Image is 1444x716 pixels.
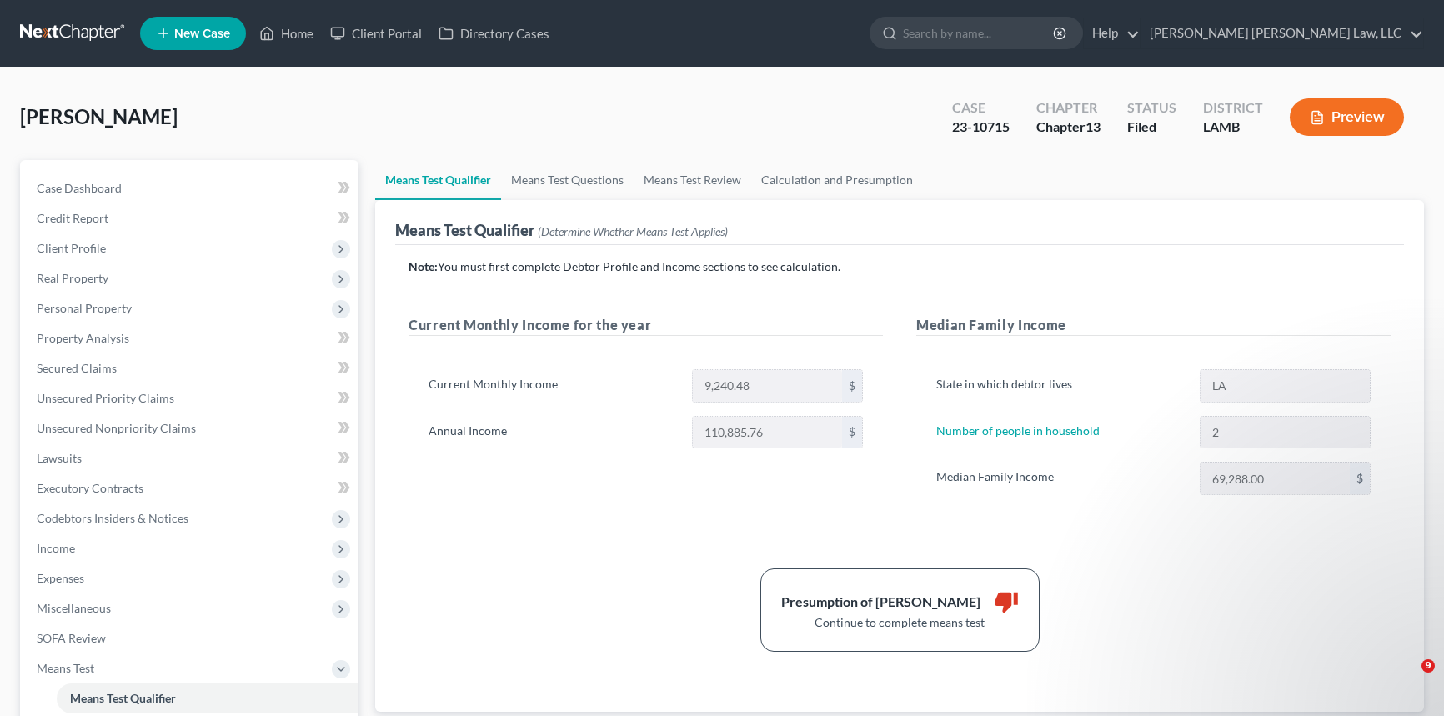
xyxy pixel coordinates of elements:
span: Unsecured Nonpriority Claims [37,421,196,435]
input: 0.00 [693,370,842,402]
span: (Determine Whether Means Test Applies) [538,224,728,238]
div: $ [842,417,862,448]
i: thumb_down [994,589,1019,614]
div: $ [1350,463,1370,494]
a: Executory Contracts [23,473,358,503]
div: 23-10715 [952,118,1010,137]
a: Unsecured Priority Claims [23,383,358,413]
h5: Median Family Income [916,315,1391,336]
span: New Case [174,28,230,40]
span: 9 [1421,659,1435,673]
a: Means Test Qualifier [375,160,501,200]
span: Codebtors Insiders & Notices [37,511,188,525]
div: Chapter [1036,118,1101,137]
a: Case Dashboard [23,173,358,203]
span: Case Dashboard [37,181,122,195]
a: Property Analysis [23,323,358,353]
input: State [1201,370,1370,402]
a: Client Portal [322,18,430,48]
div: Chapter [1036,98,1101,118]
span: Means Test [37,661,94,675]
span: Executory Contracts [37,481,143,495]
a: Secured Claims [23,353,358,383]
span: Property Analysis [37,331,129,345]
span: Secured Claims [37,361,117,375]
a: Means Test Questions [501,160,634,200]
div: District [1203,98,1263,118]
div: Means Test Qualifier [395,220,728,240]
a: Calculation and Presumption [751,160,923,200]
a: Directory Cases [430,18,558,48]
label: Annual Income [420,416,684,449]
div: Presumption of [PERSON_NAME] [781,593,980,612]
label: State in which debtor lives [928,369,1191,403]
div: $ [842,370,862,402]
span: Unsecured Priority Claims [37,391,174,405]
a: Lawsuits [23,443,358,473]
a: Means Test Review [634,160,751,200]
a: Number of people in household [936,423,1100,438]
span: Expenses [37,571,84,585]
span: Personal Property [37,301,132,315]
input: 0.00 [693,417,842,448]
p: You must first complete Debtor Profile and Income sections to see calculation. [409,258,1391,275]
span: Credit Report [37,211,108,225]
a: [PERSON_NAME] [PERSON_NAME] Law, LLC [1141,18,1423,48]
a: Help [1084,18,1140,48]
a: Credit Report [23,203,358,233]
input: 0.00 [1201,463,1350,494]
iframe: Intercom live chat [1387,659,1427,699]
div: LAMB [1203,118,1263,137]
span: Client Profile [37,241,106,255]
button: Preview [1290,98,1404,136]
a: Means Test Qualifier [57,683,358,713]
span: Miscellaneous [37,601,111,615]
div: Status [1127,98,1176,118]
input: Search by name... [903,18,1055,48]
span: SOFA Review [37,631,106,645]
a: Unsecured Nonpriority Claims [23,413,358,443]
span: [PERSON_NAME] [20,104,178,128]
a: Home [251,18,322,48]
div: Filed [1127,118,1176,137]
input: -- [1201,417,1370,448]
span: Lawsuits [37,451,82,465]
strong: Note: [409,259,438,273]
label: Current Monthly Income [420,369,684,403]
a: SOFA Review [23,623,358,653]
h5: Current Monthly Income for the year [409,315,883,336]
span: Means Test Qualifier [70,691,176,705]
div: Case [952,98,1010,118]
span: 13 [1086,118,1101,134]
span: Income [37,541,75,555]
label: Median Family Income [928,462,1191,495]
span: Real Property [37,271,108,285]
div: Continue to complete means test [781,614,1019,631]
